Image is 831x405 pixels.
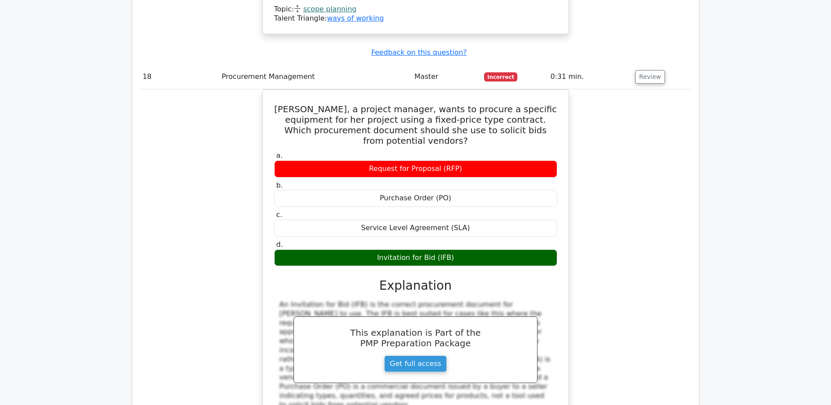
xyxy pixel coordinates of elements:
[371,48,467,57] a: Feedback on this question?
[279,278,552,293] h3: Explanation
[276,181,283,189] span: b.
[274,5,557,14] div: Topic:
[484,72,518,81] span: Incorrect
[274,5,557,23] div: Talent Triangle:
[547,64,632,89] td: 0:31 min.
[327,14,384,22] a: ways of working
[276,151,283,160] span: a.
[303,5,356,13] a: scope planning
[274,190,557,207] div: Purchase Order (PO)
[384,355,447,372] a: Get full access
[274,160,557,178] div: Request for Proposal (RFP)
[139,64,218,89] td: 18
[274,249,557,266] div: Invitation for Bid (IFB)
[218,64,411,89] td: Procurement Management
[274,220,557,237] div: Service Level Agreement (SLA)
[276,240,283,249] span: d.
[411,64,481,89] td: Master
[273,104,558,146] h5: [PERSON_NAME], a project manager, wants to procure a specific equipment for her project using a f...
[635,70,665,84] button: Review
[276,210,283,219] span: c.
